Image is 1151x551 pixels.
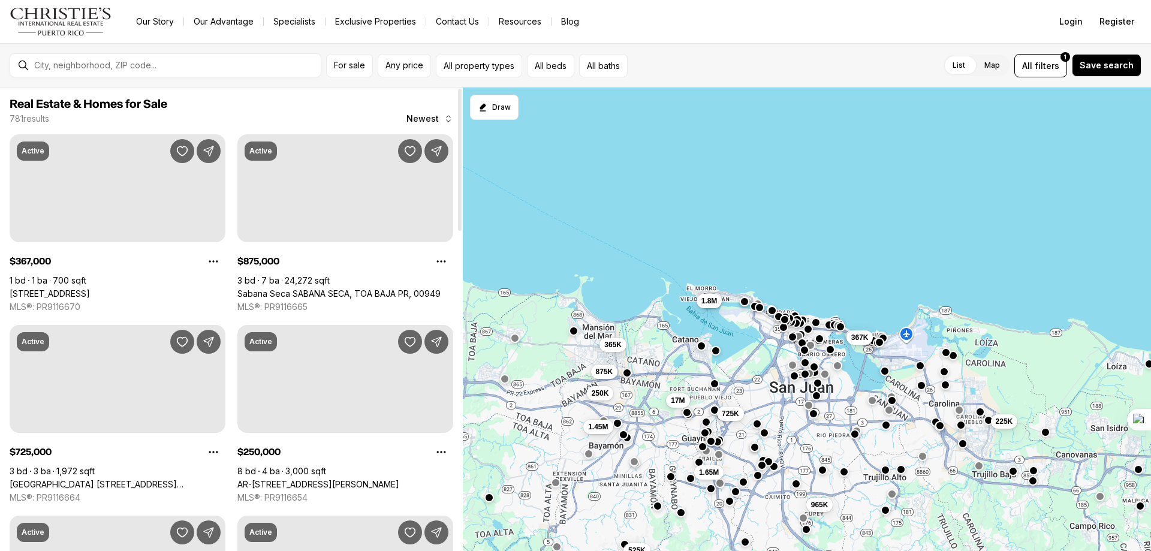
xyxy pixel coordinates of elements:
[1080,61,1134,70] span: Save search
[436,54,522,77] button: All property types
[126,13,183,30] a: Our Story
[237,288,441,299] a: Sabana Seca SABANA SECA, TOA BAJA PR, 00949
[170,520,194,544] button: Save Property: 831 PABLO SILVAS
[249,337,272,347] p: Active
[671,396,685,405] span: 17M
[587,386,614,401] button: 250K
[1052,10,1090,34] button: Login
[170,330,194,354] button: Save Property: Plaza Athenee 101 ORTEGON AVENUE #402
[334,61,365,70] span: For sale
[10,479,225,490] a: Plaza Athenee 101 ORTEGON AVENUE #402, GUAYNABO PR, 00966
[1059,17,1083,26] span: Login
[717,407,744,421] button: 725K
[975,55,1010,76] label: Map
[10,7,112,36] img: logo
[470,95,519,120] button: Start drawing
[264,13,325,30] a: Specialists
[943,55,975,76] label: List
[583,420,613,434] button: 1.45M
[701,296,718,306] span: 1.8M
[591,365,618,379] button: 875K
[398,520,422,544] button: Save Property: 6165 AVENIDA ISLA VERDE
[249,528,272,537] p: Active
[1072,54,1141,77] button: Save search
[201,249,225,273] button: Property options
[398,139,422,163] button: Save Property: Sabana Seca SABANA SECA
[694,465,724,480] button: 1.65M
[399,107,460,131] button: Newest
[184,13,263,30] a: Our Advantage
[424,520,448,544] button: Share Property
[201,440,225,464] button: Property options
[1014,54,1067,77] button: Allfilters1
[22,528,44,537] p: Active
[22,146,44,156] p: Active
[197,330,221,354] button: Share Property
[697,294,722,308] button: 1.8M
[429,440,453,464] button: Property options
[170,139,194,163] button: Save Property: 4123 ISLA VERDE AVE #201
[10,98,167,110] span: Real Estate & Homes for Sale
[197,520,221,544] button: Share Property
[429,249,453,273] button: Property options
[579,54,628,77] button: All baths
[22,337,44,347] p: Active
[10,114,49,124] p: 781 results
[1035,59,1059,72] span: filters
[385,61,423,70] span: Any price
[1022,59,1032,72] span: All
[806,498,833,512] button: 965K
[424,139,448,163] button: Share Property
[326,13,426,30] a: Exclusive Properties
[996,417,1013,426] span: 225K
[326,54,373,77] button: For sale
[10,288,90,299] a: 4123 ISLA VERDE AVE #201, CAROLINA PR, 00979
[599,338,626,352] button: 365K
[846,330,873,345] button: 367K
[197,139,221,163] button: Share Property
[1064,52,1066,62] span: 1
[426,13,489,30] button: Contact Us
[1099,17,1134,26] span: Register
[489,13,551,30] a: Resources
[249,146,272,156] p: Active
[699,468,719,477] span: 1.65M
[424,330,448,354] button: Share Property
[588,422,608,432] span: 1.45M
[398,330,422,354] button: Save Property: AR-10 CALLE 37 REPARTO TERESITA
[1092,10,1141,34] button: Register
[851,333,869,342] span: 367K
[604,340,622,350] span: 365K
[237,479,399,490] a: AR-10 CALLE 37 REPARTO TERESITA, BAYAMON PR, 00961
[666,393,689,408] button: 17M
[527,54,574,77] button: All beds
[596,367,613,377] span: 875K
[991,414,1018,429] button: 225K
[378,54,431,77] button: Any price
[552,13,589,30] a: Blog
[406,114,439,124] span: Newest
[811,500,828,510] span: 965K
[592,389,609,398] span: 250K
[722,409,739,418] span: 725K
